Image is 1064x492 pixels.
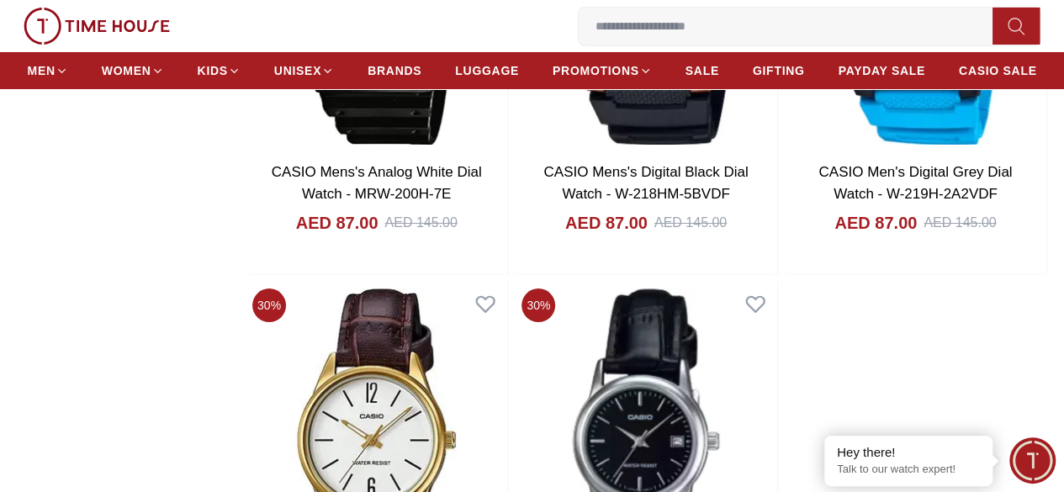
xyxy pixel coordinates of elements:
span: UNISEX [274,62,321,79]
h4: AED 87.00 [565,211,648,235]
a: CASIO Men's Digital Grey Dial Watch - W-219H-2A2VDF [818,164,1012,202]
a: CASIO Mens's Digital Black Dial Watch - W-218HM-5BVDF [543,164,748,202]
div: AED 145.00 [654,213,727,233]
span: 30 % [252,288,286,322]
a: PAYDAY SALE [838,56,924,86]
span: 30 % [521,288,555,322]
span: GIFTING [753,62,805,79]
h4: AED 87.00 [296,211,378,235]
a: LUGGAGE [455,56,519,86]
div: AED 145.00 [924,213,996,233]
a: GIFTING [753,56,805,86]
span: WOMEN [102,62,151,79]
a: BRANDS [368,56,421,86]
img: ... [24,8,170,45]
div: Hey there! [837,444,980,461]
span: BRANDS [368,62,421,79]
p: Talk to our watch expert! [837,463,980,477]
span: PAYDAY SALE [838,62,924,79]
div: Chat Widget [1009,437,1056,484]
a: CASIO Mens's Analog White Dial Watch - MRW-200H-7E [272,164,482,202]
a: KIDS [198,56,241,86]
span: LUGGAGE [455,62,519,79]
span: PROMOTIONS [553,62,639,79]
span: MEN [28,62,56,79]
a: CASIO SALE [959,56,1037,86]
a: WOMEN [102,56,164,86]
a: MEN [28,56,68,86]
a: SALE [686,56,719,86]
a: PROMOTIONS [553,56,652,86]
h4: AED 87.00 [834,211,917,235]
a: UNISEX [274,56,334,86]
span: CASIO SALE [959,62,1037,79]
span: KIDS [198,62,228,79]
span: SALE [686,62,719,79]
div: AED 145.00 [384,213,457,233]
